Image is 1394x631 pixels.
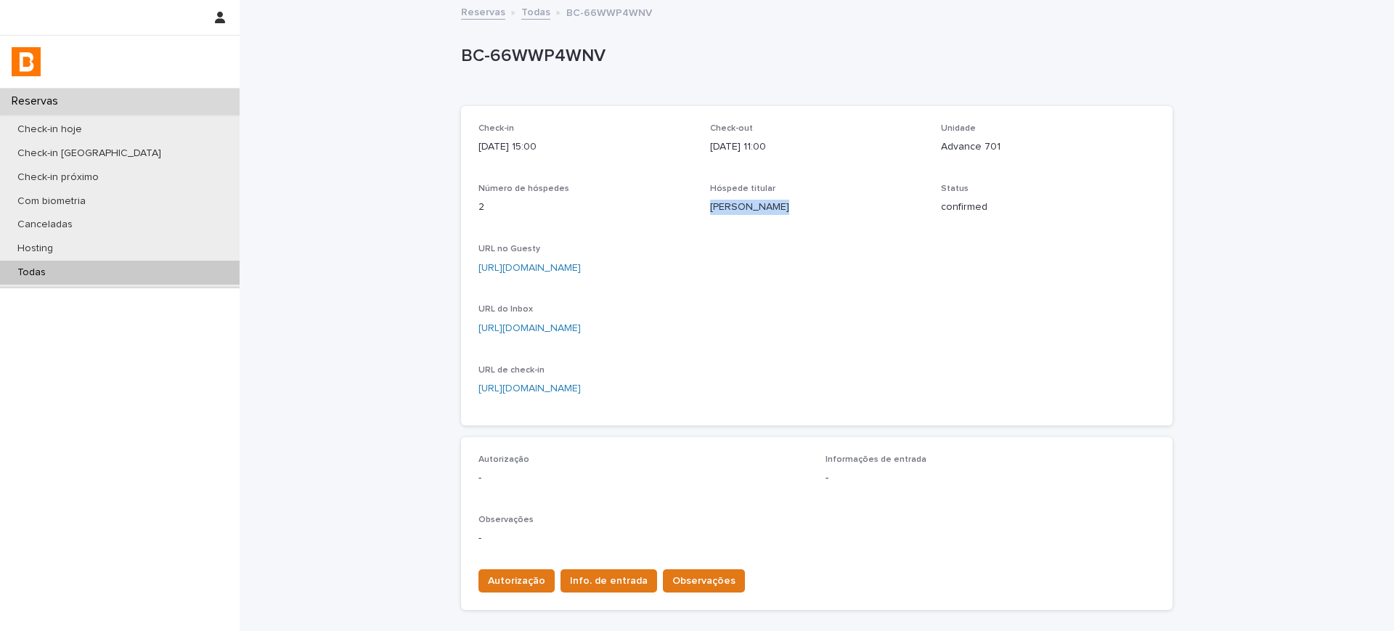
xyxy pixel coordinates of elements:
[461,3,505,20] a: Reservas
[478,245,540,253] span: URL no Guesty
[478,124,514,133] span: Check-in
[561,569,657,593] button: Info. de entrada
[478,184,569,193] span: Número de hóspedes
[6,94,70,108] p: Reservas
[478,305,533,314] span: URL do Inbox
[478,569,555,593] button: Autorização
[478,516,534,524] span: Observações
[941,139,1155,155] p: Advance 701
[478,366,545,375] span: URL de check-in
[478,200,693,215] p: 2
[461,46,1167,67] p: BC-66WWP4WNV
[826,471,1155,486] p: -
[488,574,545,588] span: Autorização
[710,200,924,215] p: [PERSON_NAME]
[826,455,926,464] span: Informações de entrada
[941,184,969,193] span: Status
[478,455,529,464] span: Autorização
[12,47,41,76] img: zVaNuJHRTjyIjT5M9Xd5
[710,184,775,193] span: Hóspede titular
[941,124,976,133] span: Unidade
[570,574,648,588] span: Info. de entrada
[521,3,550,20] a: Todas
[478,323,581,333] a: [URL][DOMAIN_NAME]
[663,569,745,593] button: Observações
[6,219,84,231] p: Canceladas
[710,139,924,155] p: [DATE] 11:00
[6,123,94,136] p: Check-in hoje
[6,243,65,255] p: Hosting
[941,200,1155,215] p: confirmed
[672,574,735,588] span: Observações
[478,531,1155,546] p: -
[478,139,693,155] p: [DATE] 15:00
[478,383,581,394] a: [URL][DOMAIN_NAME]
[6,147,173,160] p: Check-in [GEOGRAPHIC_DATA]
[6,171,110,184] p: Check-in próximo
[478,471,808,486] p: -
[6,266,57,279] p: Todas
[6,195,97,208] p: Com biometria
[566,4,652,20] p: BC-66WWP4WNV
[478,263,581,273] a: [URL][DOMAIN_NAME]
[710,124,753,133] span: Check-out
